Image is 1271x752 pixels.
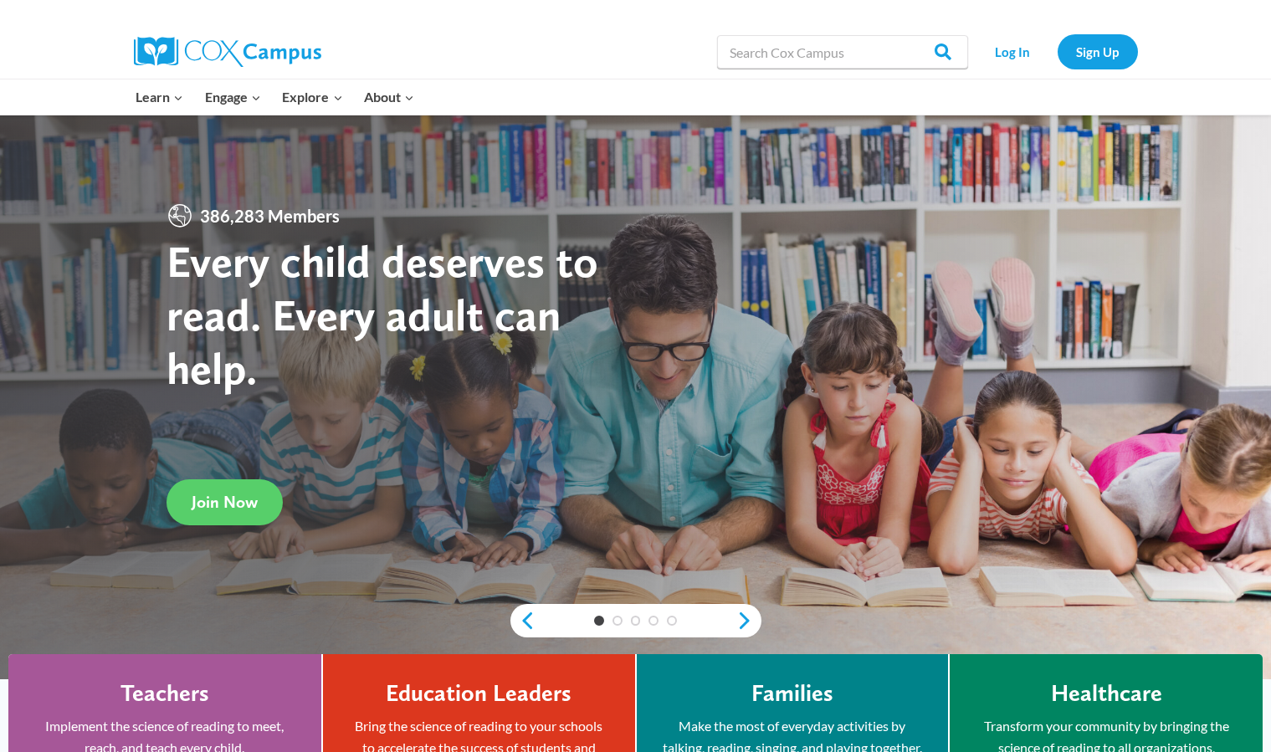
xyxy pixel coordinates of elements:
strong: Every child deserves to read. Every adult can help. [167,234,598,394]
a: Join Now [167,479,283,525]
span: Engage [205,86,261,108]
div: content slider buttons [510,604,761,637]
input: Search Cox Campus [717,35,968,69]
nav: Primary Navigation [126,79,425,115]
a: Sign Up [1058,34,1138,69]
a: Log In [976,34,1049,69]
img: Cox Campus [134,37,321,67]
a: 4 [648,616,659,626]
span: Learn [136,86,183,108]
a: next [736,611,761,631]
h4: Families [751,679,833,708]
span: Join Now [192,492,258,512]
h4: Healthcare [1051,679,1162,708]
h4: Teachers [120,679,209,708]
h4: Education Leaders [386,679,571,708]
span: 386,283 Members [193,202,346,229]
span: Explore [282,86,342,108]
a: 5 [667,616,677,626]
a: 2 [612,616,623,626]
a: 3 [631,616,641,626]
nav: Secondary Navigation [976,34,1138,69]
span: About [364,86,414,108]
a: previous [510,611,536,631]
a: 1 [594,616,604,626]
